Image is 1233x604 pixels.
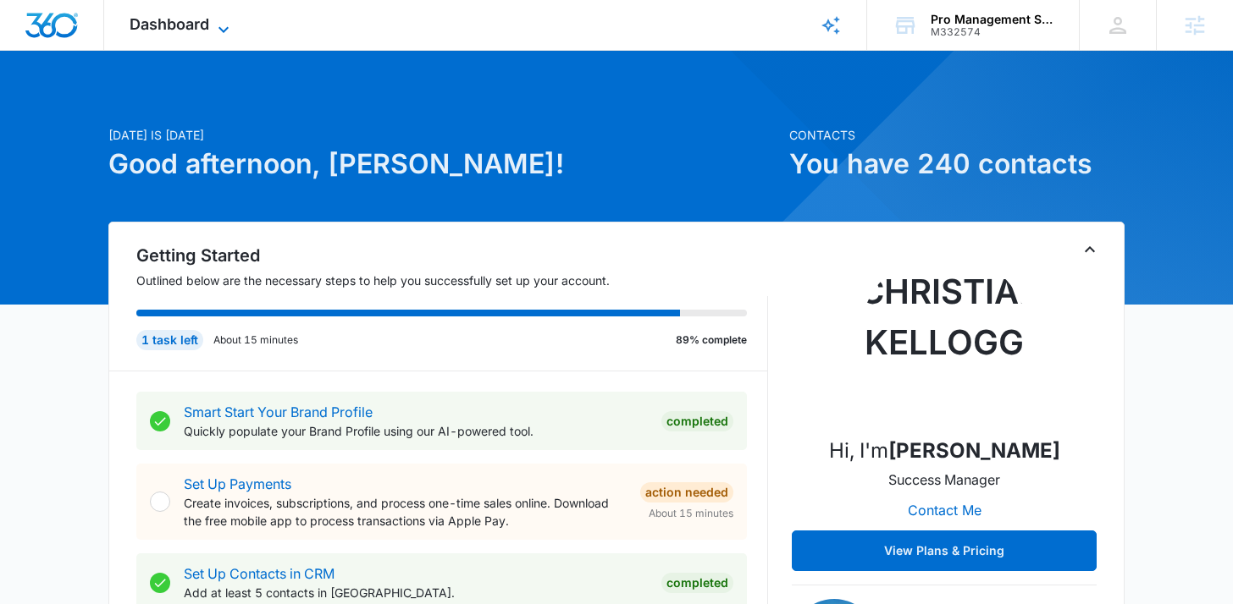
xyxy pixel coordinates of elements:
[213,332,298,348] p: About 15 minutes
[661,411,733,431] div: Completed
[888,438,1060,463] strong: [PERSON_NAME]
[789,126,1125,144] p: Contacts
[136,243,768,268] h2: Getting Started
[136,272,768,289] p: Outlined below are the necessary steps to help you successfully set up your account.
[829,436,1060,466] p: Hi, I'm
[184,565,335,582] a: Set Up Contacts in CRM
[1080,239,1100,260] button: Toggle Collapse
[184,494,627,530] p: Create invoices, subscriptions, and process one-time sales online. Download the free mobile app t...
[792,530,1097,571] button: View Plans & Pricing
[184,584,648,601] p: Add at least 5 contacts in [GEOGRAPHIC_DATA].
[931,13,1054,26] div: account name
[136,330,203,350] div: 1 task left
[931,26,1054,38] div: account id
[676,332,747,348] p: 89% complete
[860,253,1029,422] img: Christian Kellogg
[108,126,779,144] p: [DATE] is [DATE]
[108,144,779,184] h1: Good afternoon, [PERSON_NAME]!
[640,482,733,502] div: Action Needed
[184,404,373,420] a: Smart Start Your Brand Profile
[649,506,733,521] span: About 15 minutes
[888,469,1000,490] p: Success Manager
[130,15,209,33] span: Dashboard
[184,475,291,492] a: Set Up Payments
[661,573,733,593] div: Completed
[789,144,1125,184] h1: You have 240 contacts
[891,490,998,530] button: Contact Me
[184,422,648,440] p: Quickly populate your Brand Profile using our AI-powered tool.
